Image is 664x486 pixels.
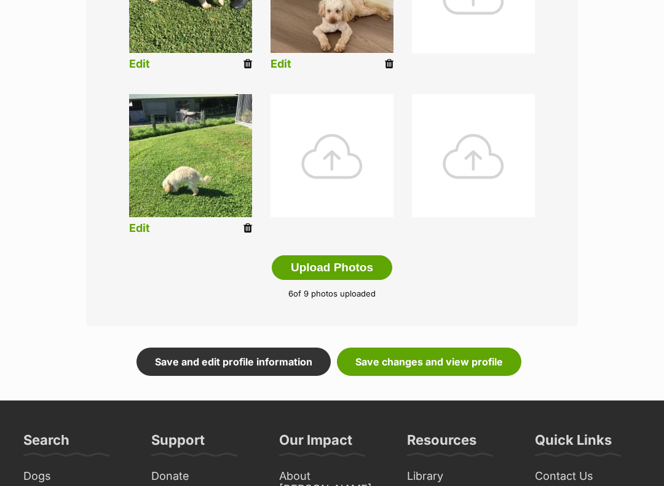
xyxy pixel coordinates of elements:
[337,348,521,376] a: Save changes and view profile
[136,348,331,376] a: Save and edit profile information
[129,58,150,71] a: Edit
[288,289,293,299] span: 6
[279,432,352,456] h3: Our Impact
[272,256,392,281] button: Upload Photos
[23,432,69,456] h3: Search
[129,95,252,218] img: iioykpvwitcmz7tnxzfh.jpg
[535,432,612,456] h3: Quick Links
[151,432,205,456] h3: Support
[105,289,559,301] p: of 9 photos uploaded
[407,432,476,456] h3: Resources
[271,58,291,71] a: Edit
[129,223,150,236] a: Edit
